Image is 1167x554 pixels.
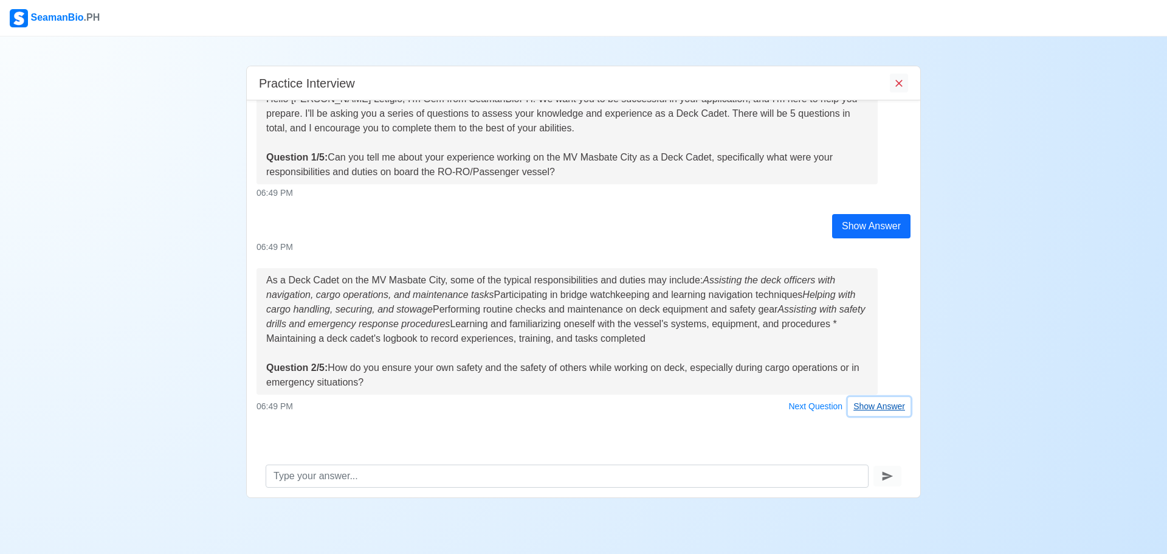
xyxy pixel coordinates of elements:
[10,9,28,27] img: Logo
[266,92,868,179] div: Hello [PERSON_NAME] Letigio, I'm Gem from SeamanBioPH. We want you to be successful in your appli...
[84,12,100,23] span: .PH
[783,397,848,416] button: Next Question
[266,273,868,390] div: As a Deck Cadet on the MV Masbate City, some of the typical responsibilities and duties may inclu...
[259,76,355,91] h5: Practice Interview
[10,9,100,27] div: SeamanBio
[832,214,911,238] div: Show Answer
[890,74,908,92] button: End Interview
[256,241,911,254] div: 06:49 PM
[266,362,328,373] strong: Question 2/5:
[848,397,911,416] button: Show Answer
[266,152,328,162] strong: Question 1/5:
[256,187,911,199] div: 06:49 PM
[256,397,911,416] div: 06:49 PM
